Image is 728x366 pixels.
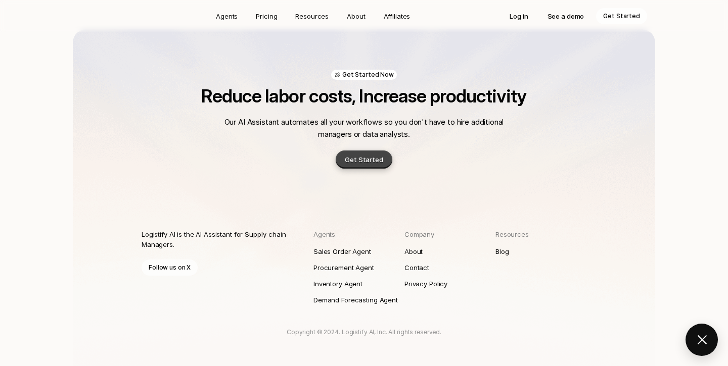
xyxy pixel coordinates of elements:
a: About [404,243,495,259]
p: Get Started [603,11,640,21]
a: Inventory Agent [313,276,404,292]
p: Inventory Agent [313,279,362,289]
a: Resources [289,8,335,24]
span: Agents [313,230,335,238]
a: See a demo [540,8,591,24]
a: Affiliates [378,8,417,24]
a: Procurement Agent [313,259,404,276]
a: Get Started [336,150,392,169]
p: See a demo [548,11,584,21]
p: Affiliates [384,11,411,21]
p: Blog [495,246,509,256]
a: Get Started [596,8,647,24]
p: Follow us on X [149,263,191,273]
p: Procurement Agent [313,263,374,273]
a: Log in [503,8,535,24]
h2: Reduce labor costs, Increase productivity [142,86,586,106]
span: Copyright © 2024. Logistify AI, Inc. All rights reserved. [287,328,441,336]
p: About [404,246,423,256]
a: About [341,8,371,24]
p: Pricing [256,11,277,21]
a: Contact [404,259,495,276]
p: Get Started [345,154,383,165]
a: Sales Order Agent [313,243,404,259]
p: Get Started Now [342,71,394,79]
p: Demand Forecasting Agent [313,295,398,305]
a: Agents [210,8,244,24]
span: Resources [495,230,529,238]
p: Our AI Assistant automates all your workflows so you don't have to hire additional managers or da... [222,116,506,140]
p: Sales Order Agent [313,246,371,256]
p: Resources [295,11,329,21]
a: Pricing [250,8,283,24]
a: Follow us on X [142,259,198,276]
a: Blog [495,243,586,259]
p: Contact [404,263,429,273]
a: Demand Forecasting Agent [313,292,404,308]
p: Log in [510,11,528,21]
a: Privacy Policy [404,276,495,292]
p: About [347,11,365,21]
p: Privacy Policy [404,279,447,289]
span: Company [404,230,434,238]
p: Logistify AI is the AI Assistant for Supply-chain Managers. [142,229,295,249]
p: Agents [216,11,238,21]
